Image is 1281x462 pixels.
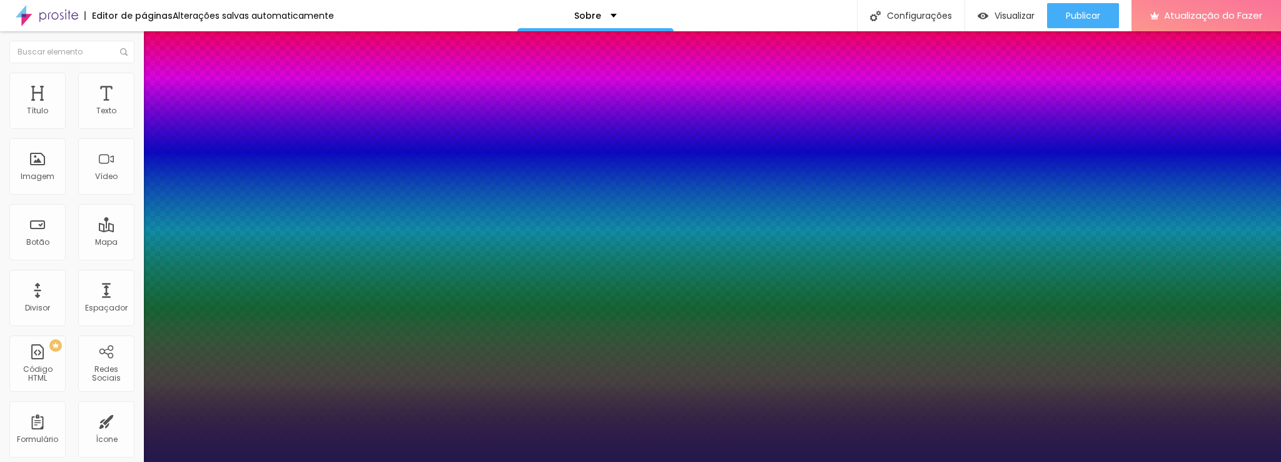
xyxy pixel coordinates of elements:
font: Sobre [574,9,601,22]
font: Redes Sociais [92,364,121,383]
font: Título [27,105,48,116]
img: view-1.svg [978,11,988,21]
button: Publicar [1047,3,1119,28]
font: Espaçador [85,302,128,313]
font: Divisor [25,302,50,313]
font: Formulário [17,434,58,444]
font: Visualizar [995,9,1035,22]
font: Configurações [887,9,952,22]
font: Publicar [1066,9,1100,22]
font: Texto [96,105,116,116]
font: Ícone [96,434,118,444]
font: Botão [26,237,49,247]
font: Código HTML [23,364,53,383]
img: Ícone [120,48,128,56]
font: Vídeo [95,171,118,182]
button: Visualizar [965,3,1047,28]
font: Atualização do Fazer [1164,9,1262,22]
font: Imagem [21,171,54,182]
font: Editor de páginas [92,9,173,22]
font: Alterações salvas automaticamente [173,9,334,22]
input: Buscar elemento [9,41,134,63]
img: Ícone [870,11,881,21]
font: Mapa [95,237,118,247]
